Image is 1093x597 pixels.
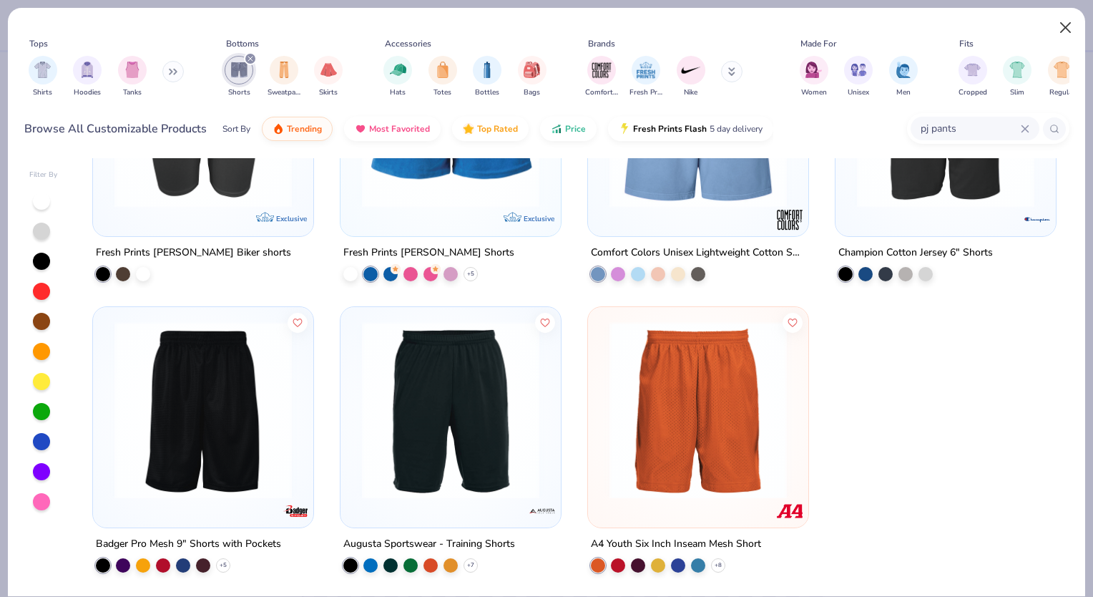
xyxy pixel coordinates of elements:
[629,56,662,98] div: filter for Fresh Prints
[524,87,540,98] span: Bags
[34,62,51,78] img: Shirts Image
[29,56,57,98] div: filter for Shirts
[276,214,307,223] span: Exclusive
[473,56,501,98] button: filter button
[268,56,300,98] button: filter button
[383,56,412,98] button: filter button
[220,560,227,569] span: + 5
[268,87,300,98] span: Sweatpants
[800,37,836,50] div: Made For
[801,87,827,98] span: Women
[320,62,337,78] img: Skirts Image
[29,56,57,98] button: filter button
[602,30,794,208] img: f2d6ea8c-1882-4c20-b4ff-9a0f9567d9b8
[473,56,501,98] div: filter for Bottles
[385,37,431,50] div: Accessories
[680,59,702,81] img: Nike Image
[225,56,253,98] button: filter button
[1003,56,1031,98] div: filter for Slim
[602,321,794,499] img: aa5b53d4-6039-4cd8-95a2-231dee171ee4
[850,30,1041,208] img: 62e85eb6-c146-4fc0-b86f-570f8766b3ad
[585,56,618,98] div: filter for Comfort Colors
[435,62,451,78] img: Totes Image
[29,37,48,50] div: Tops
[619,123,630,135] img: flash.gif
[118,56,147,98] button: filter button
[369,123,430,135] span: Most Favorited
[535,312,555,332] button: Like
[1048,56,1077,98] button: filter button
[24,120,207,137] div: Browse All Customizable Products
[889,56,918,98] div: filter for Men
[629,87,662,98] span: Fresh Prints
[428,56,457,98] button: filter button
[1009,62,1025,78] img: Slim Image
[273,123,284,135] img: trending.gif
[591,244,805,262] div: Comfort Colors Unisex Lightweight Cotton Sweat Short
[268,56,300,98] div: filter for Sweatpants
[433,87,451,98] span: Totes
[124,62,140,78] img: Tanks Image
[889,56,918,98] button: filter button
[222,122,250,135] div: Sort By
[73,56,102,98] button: filter button
[314,56,343,98] div: filter for Skirts
[844,56,873,98] div: filter for Unisex
[805,62,822,78] img: Women Image
[540,117,597,141] button: Price
[1048,56,1077,98] div: filter for Regular
[1003,56,1031,98] button: filter button
[959,56,987,98] div: filter for Cropped
[585,87,618,98] span: Comfort Colors
[467,560,474,569] span: + 7
[231,62,247,78] img: Shorts Image
[390,87,406,98] span: Hats
[107,30,299,208] img: 70c3639d-bc4b-40ae-a807-fad5dba3d2c4
[344,117,441,141] button: Most Favorited
[633,123,707,135] span: Fresh Prints Flash
[1054,62,1070,78] img: Regular Image
[783,312,803,332] button: Like
[96,535,281,553] div: Badger Pro Mesh 9" Shorts with Pockets
[775,205,804,234] img: Comfort Colors logo
[677,56,705,98] button: filter button
[477,123,518,135] span: Top Rated
[225,56,253,98] div: filter for Shorts
[848,87,869,98] span: Unisex
[74,87,101,98] span: Hoodies
[684,87,697,98] span: Nike
[919,120,1021,137] input: Try "T-Shirt"
[608,117,773,141] button: Fresh Prints Flash5 day delivery
[518,56,546,98] button: filter button
[528,496,557,525] img: Augusta logo
[107,321,299,499] img: dd77514e-87a7-4ef7-9495-5663d2d36a76
[228,87,250,98] span: Shorts
[1010,87,1024,98] span: Slim
[463,123,474,135] img: TopRated.gif
[565,123,586,135] span: Price
[29,170,58,180] div: Filter By
[524,62,539,78] img: Bags Image
[959,37,974,50] div: Fits
[588,37,615,50] div: Brands
[467,270,474,278] span: + 5
[33,87,52,98] span: Shirts
[319,87,338,98] span: Skirts
[355,321,546,499] img: b51160c7-92b3-4d2c-99e7-2a59376ff94c
[794,321,986,499] img: d9611b24-3638-43f8-bc8d-b51a347541df
[896,87,911,98] span: Men
[288,312,308,332] button: Like
[280,496,309,525] img: Badger logo
[1052,14,1079,42] button: Close
[343,535,515,553] div: Augusta Sportswear - Training Shorts
[79,62,95,78] img: Hoodies Image
[591,535,761,553] div: A4 Youth Six Inch Inseam Mesh Short
[1049,87,1075,98] span: Regular
[838,244,993,262] div: Champion Cotton Jersey 6" Shorts
[959,87,987,98] span: Cropped
[452,117,529,141] button: Top Rated
[355,30,546,208] img: 36cf184b-fa9f-4e66-a551-c6536e816ed2
[118,56,147,98] div: filter for Tanks
[226,37,259,50] div: Bottoms
[851,62,867,78] img: Unisex Image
